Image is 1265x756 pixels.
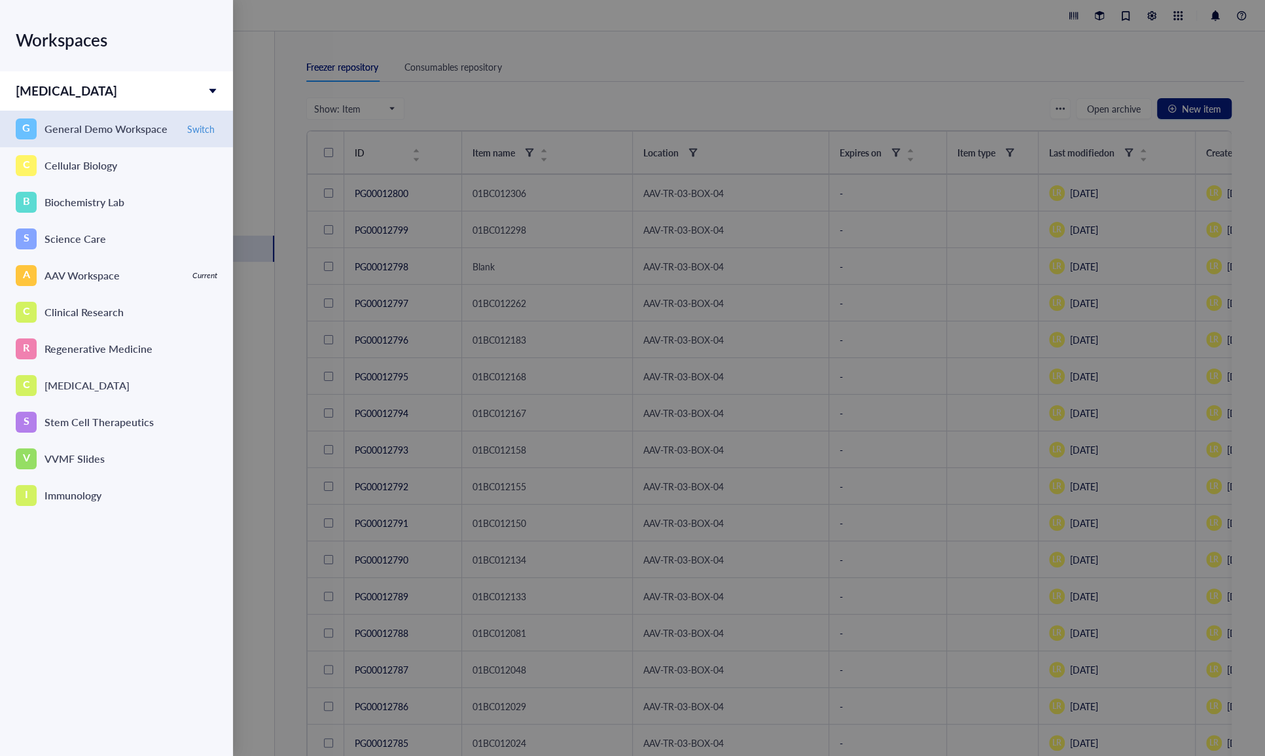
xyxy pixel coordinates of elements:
[25,486,28,502] span: I
[23,192,30,209] span: B
[23,339,29,355] span: R
[45,156,117,175] div: Cellular Biology
[187,123,215,135] span: Switch
[23,449,30,465] span: V
[24,229,29,245] span: S
[45,303,124,321] div: Clinical Research
[45,340,152,358] div: Regenerative Medicine
[23,156,30,172] span: C
[23,376,30,392] span: C
[16,82,117,99] span: [MEDICAL_DATA]
[22,119,30,135] span: G
[45,193,124,211] div: Biochemistry Lab
[45,413,154,431] div: Stem Cell Therapeutics
[185,121,217,137] button: Switch
[16,22,217,58] div: Workspaces
[23,302,30,319] span: C
[192,270,217,281] div: Current
[23,266,30,282] span: A
[45,450,105,468] div: VVMF Slides
[24,412,29,429] span: S
[45,486,101,505] div: Immunology
[45,120,168,138] div: General Demo Workspace
[45,266,120,285] div: AAV Workspace
[45,376,130,395] div: [MEDICAL_DATA]
[45,230,106,248] div: Science Care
